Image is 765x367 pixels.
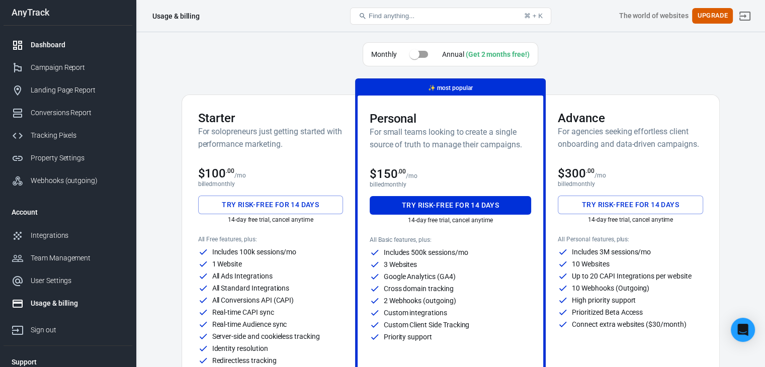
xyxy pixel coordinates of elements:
span: $100 [198,166,235,180]
h3: Advance [558,111,703,125]
a: Campaign Report [4,56,132,79]
sup: .00 [586,167,594,174]
span: Find anything... [369,12,414,20]
div: Usage & billing [31,298,124,309]
p: 1 Website [212,260,242,267]
p: Includes 100k sessions/mo [212,248,297,255]
span: magic [428,84,436,91]
p: 10 Websites [572,260,609,267]
a: Conversions Report [4,102,132,124]
div: Dashboard [31,40,124,50]
p: Custom Client Side Tracking [384,321,470,328]
div: Property Settings [31,153,124,163]
p: Up to 20 CAPI Integrations per website [572,272,691,280]
a: Tracking Pixels [4,124,132,147]
div: AnyTrack [4,8,132,17]
p: All Free features, plus: [198,236,343,243]
p: Connect extra websites ($30/month) [572,321,686,328]
div: Sign out [31,325,124,335]
h3: Personal [370,112,532,126]
p: /mo [234,172,246,179]
div: Webhooks (outgoing) [31,175,124,186]
p: /mo [594,172,606,179]
p: most popular [428,83,472,94]
p: 3 Websites [384,261,417,268]
p: Identity resolution [212,345,268,352]
button: Try risk-free for 14 days [558,196,703,214]
h6: For small teams looking to create a single source of truth to manage their campaigns. [370,126,532,151]
div: Usage & billing [152,11,200,21]
div: Integrations [31,230,124,241]
span: $300 [558,166,594,180]
a: Sign out [733,4,757,28]
h6: For solopreneurs just getting started with performance marketing. [198,125,343,150]
p: Priority support [384,333,432,340]
p: All Conversions API (CAPI) [212,297,294,304]
p: 14-day free trial, cancel anytime [370,217,532,224]
p: Custom integrations [384,309,447,316]
sup: .00 [226,167,234,174]
a: Usage & billing [4,292,132,315]
sup: .00 [397,168,406,175]
div: (Get 2 months free!) [466,50,530,58]
a: User Settings [4,269,132,292]
div: Landing Page Report [31,85,124,96]
a: Sign out [4,315,132,341]
div: Conversions Report [31,108,124,118]
div: User Settings [31,276,124,286]
p: Cross domain tracking [384,285,454,292]
p: 14-day free trial, cancel anytime [558,216,703,223]
p: Includes 3M sessions/mo [572,248,651,255]
a: Dashboard [4,34,132,56]
button: Try risk-free for 14 days [370,196,532,215]
p: Real-time CAPI sync [212,309,274,316]
p: Redirectless tracking [212,357,277,364]
span: $150 [370,167,406,181]
div: Account id: ET3vQZHZ [619,11,688,21]
div: Team Management [31,253,124,263]
p: All Personal features, plus: [558,236,703,243]
div: Campaign Report [31,62,124,73]
div: Open Intercom Messenger [731,318,755,342]
h6: For agencies seeking effortless client onboarding and data-driven campaigns. [558,125,703,150]
p: billed monthly [558,180,703,188]
p: Prioritized Beta Access [572,309,643,316]
p: 10 Webhooks (Outgoing) [572,285,649,292]
div: Annual [442,49,530,60]
p: Server-side and cookieless tracking [212,333,320,340]
p: billed monthly [370,181,532,188]
p: All Standard Integrations [212,285,290,292]
button: Find anything...⌘ + K [350,8,551,25]
p: /mo [406,172,417,179]
a: Webhooks (outgoing) [4,169,132,192]
p: Includes 500k sessions/mo [384,249,468,256]
p: 14-day free trial, cancel anytime [198,216,343,223]
p: Real-time Audience sync [212,321,287,328]
a: Integrations [4,224,132,247]
div: Tracking Pixels [31,130,124,141]
p: 2 Webhooks (outgoing) [384,297,456,304]
p: All Basic features, plus: [370,236,532,243]
div: ⌘ + K [524,12,543,20]
a: Landing Page Report [4,79,132,102]
li: Account [4,200,132,224]
button: Try risk-free for 14 days [198,196,343,214]
p: Google Analytics (GA4) [384,273,456,280]
p: All Ads Integrations [212,272,273,280]
button: Upgrade [692,8,733,24]
a: Property Settings [4,147,132,169]
p: billed monthly [198,180,343,188]
h3: Starter [198,111,343,125]
p: High priority support [572,297,636,304]
p: Monthly [371,49,397,60]
a: Team Management [4,247,132,269]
